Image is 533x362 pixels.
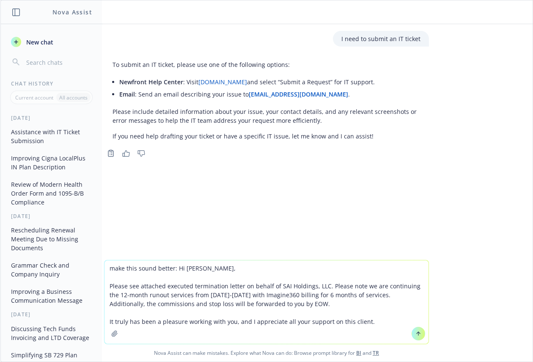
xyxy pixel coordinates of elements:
a: [EMAIL_ADDRESS][DOMAIN_NAME] [249,90,348,98]
div: Chat History [1,80,102,87]
li: : Visit and select “Submit a Request” for IT support. [119,76,420,88]
span: New chat [25,38,53,47]
a: TR [373,349,379,356]
p: Current account [15,94,53,101]
button: Grammar Check and Company Inquiry [8,258,95,281]
button: Rescheduling Renewal Meeting Due to Missing Documents [8,223,95,255]
button: Improving Cigna LocalPlus IN Plan Description [8,151,95,174]
a: [DOMAIN_NAME] [198,78,247,86]
p: Please include detailed information about your issue, your contact details, and any relevant scre... [113,107,420,125]
span: Email [119,90,135,98]
div: [DATE] [1,213,102,220]
a: BI [356,349,361,356]
svg: Copy to clipboard [107,149,115,157]
li: : Send an email describing your issue to . [119,88,420,100]
div: [DATE] [1,311,102,318]
button: Review of Modern Health Order Form and 1095-B/B Compliance [8,177,95,209]
p: To submit an IT ticket, please use one of the following options: [113,60,420,69]
p: I need to submit an IT ticket [341,34,420,43]
button: Improving a Business Communication Message [8,285,95,307]
p: All accounts [59,94,88,101]
button: New chat [8,34,95,50]
p: If you need help drafting your ticket or have a specific IT issue, let me know and I can assist! [113,132,420,141]
h1: Nova Assist [52,8,92,17]
textarea: make this sound better: Hi [PERSON_NAME], Please see attached executed termination letter on beha... [104,260,429,344]
div: [DATE] [1,114,102,122]
span: Newfront Help Center [119,78,183,86]
button: Discussing Tech Funds Invoicing and LTD Coverage [8,322,95,345]
span: Nova Assist can make mistakes. Explore what Nova can do: Browse prompt library for and [4,344,529,362]
button: Thumbs down [135,147,148,159]
button: Assistance with IT Ticket Submission [8,125,95,148]
input: Search chats [25,56,92,68]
